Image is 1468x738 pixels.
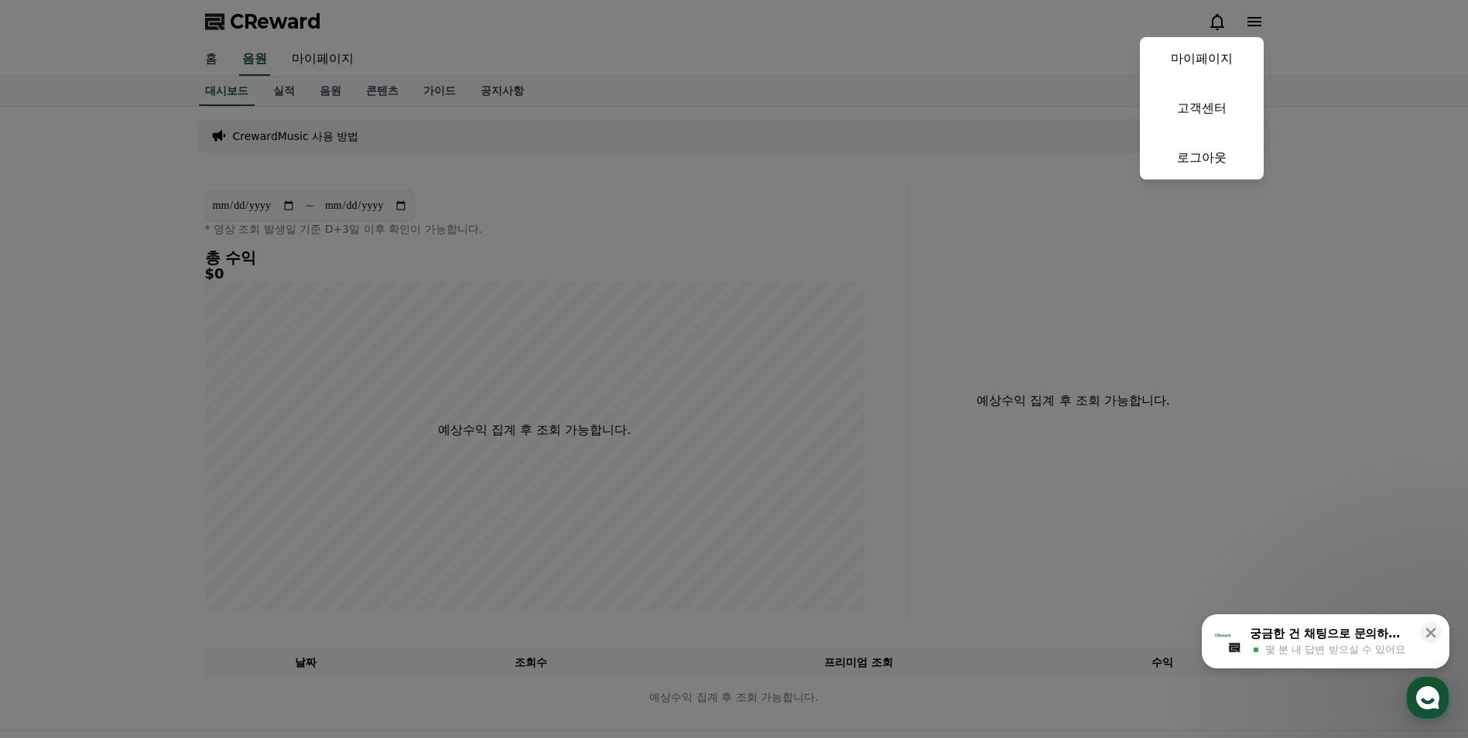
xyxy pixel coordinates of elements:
a: 마이페이지 [1140,37,1264,80]
span: 설정 [239,514,258,526]
a: 대화 [102,490,200,529]
span: 홈 [49,514,58,526]
button: 마이페이지 고객센터 로그아웃 [1140,37,1264,179]
a: 설정 [200,490,297,529]
span: 대화 [142,514,160,527]
a: 로그아웃 [1140,136,1264,179]
a: 홈 [5,490,102,529]
a: 고객센터 [1140,87,1264,130]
